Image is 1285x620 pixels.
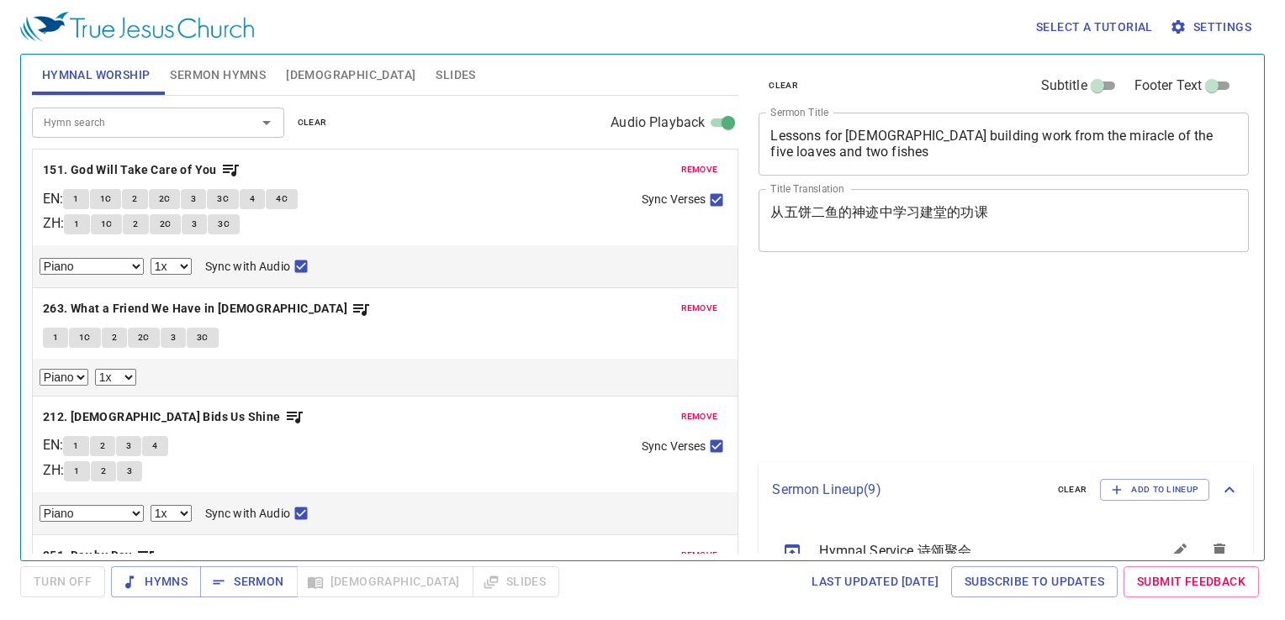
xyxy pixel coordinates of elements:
[681,548,718,563] span: remove
[197,330,209,345] span: 3C
[770,204,1237,236] textarea: 从五饼二鱼的神迹中学习建堂的功课
[671,160,728,180] button: remove
[101,464,106,479] span: 2
[681,301,718,316] span: remove
[43,328,68,348] button: 1
[43,545,156,566] button: 351. Day by Day
[69,328,101,348] button: 1C
[127,464,132,479] span: 3
[43,213,64,234] p: ZH :
[187,328,219,348] button: 3C
[63,189,88,209] button: 1
[100,192,112,207] span: 1C
[43,189,63,209] p: EN :
[43,435,63,455] p: EN :
[805,566,945,597] a: Last updated [DATE]
[126,439,131,454] span: 3
[812,571,939,592] span: Last updated [DATE]
[1166,12,1258,43] button: Settings
[681,162,718,177] span: remove
[40,505,144,522] select: Select Track
[1048,480,1097,500] button: clear
[642,191,706,208] span: Sync Verses
[112,330,117,345] span: 2
[205,505,290,523] span: Sync with Audio
[1058,482,1087,497] span: clear
[90,436,115,456] button: 2
[171,330,176,345] span: 3
[42,65,151,86] span: Hymnal Worship
[759,462,1253,518] div: Sermon Lineup(9)clearAdd to Lineup
[266,189,298,209] button: 4C
[20,12,254,42] img: True Jesus Church
[95,369,136,386] select: Playback Rate
[240,189,265,209] button: 4
[43,545,132,566] b: 351. Day by Day
[1100,479,1209,501] button: Add to Lineup
[123,214,148,234] button: 2
[181,189,206,209] button: 3
[91,214,123,234] button: 1C
[214,571,283,592] span: Sermon
[43,298,347,319] b: 263. What a Friend We Have in [DEMOGRAPHIC_DATA]
[170,65,266,86] span: Sermon Hymns
[133,217,138,232] span: 2
[208,214,240,234] button: 3C
[207,189,239,209] button: 3C
[149,189,181,209] button: 2C
[1036,17,1153,38] span: Select a tutorial
[79,330,91,345] span: 1C
[151,505,192,522] select: Playback Rate
[1124,566,1259,597] a: Submit Feedback
[965,571,1104,592] span: Subscribe to Updates
[124,571,188,592] span: Hymns
[218,217,230,232] span: 3C
[1173,17,1251,38] span: Settings
[100,439,105,454] span: 2
[1111,482,1198,497] span: Add to Lineup
[671,298,728,318] button: remove
[102,328,127,348] button: 2
[759,76,808,96] button: clear
[152,439,157,454] span: 4
[671,407,728,427] button: remove
[64,461,89,481] button: 1
[117,461,142,481] button: 3
[217,192,229,207] span: 3C
[43,160,217,181] b: 151. God Will Take Care of You
[182,214,207,234] button: 3
[43,298,372,319] button: 263. What a Friend We Have in [DEMOGRAPHIC_DATA]
[192,217,197,232] span: 3
[681,409,718,424] span: remove
[298,115,327,130] span: clear
[642,438,706,455] span: Sync Verses
[671,545,728,565] button: remove
[150,214,182,234] button: 2C
[191,192,196,207] span: 3
[122,189,147,209] button: 2
[611,113,705,133] span: Audio Playback
[74,217,79,232] span: 1
[138,330,150,345] span: 2C
[1137,571,1245,592] span: Submit Feedback
[752,270,1153,455] iframe: from-child
[288,113,337,133] button: clear
[90,189,122,209] button: 1C
[116,436,141,456] button: 3
[53,330,58,345] span: 1
[43,160,241,181] button: 151. God Will Take Care of You
[43,460,64,481] p: ZH :
[770,128,1237,160] textarea: Lessons for [DEMOGRAPHIC_DATA] building work from the miracle of the five loaves and two fishes
[142,436,167,456] button: 4
[73,439,78,454] span: 1
[111,566,201,597] button: Hymns
[1041,76,1087,96] span: Subtitle
[159,192,171,207] span: 2C
[73,192,78,207] span: 1
[64,214,89,234] button: 1
[819,541,1118,561] span: Hymnal Service 诗颂聚会
[436,65,475,86] span: Slides
[40,369,88,386] select: Select Track
[43,407,281,428] b: 212. [DEMOGRAPHIC_DATA] Bids Us Shine
[205,258,290,276] span: Sync with Audio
